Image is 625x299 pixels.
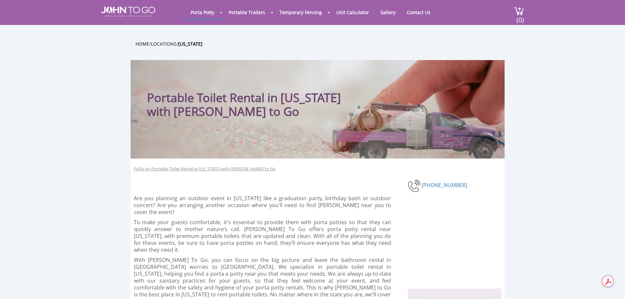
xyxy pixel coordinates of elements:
[324,97,501,159] img: Truck
[402,6,435,19] a: Contact Us
[375,6,401,19] a: Gallery
[514,7,524,15] img: cart a
[151,41,177,47] a: Locations
[134,195,391,216] p: Are you planning an outdoor event in [US_STATE] like a graduation party, birthday bash or outdoor...
[224,6,270,19] a: Portable Trailers
[134,219,391,253] p: To make your guests comfortable, it's essential to provide them with porta potties so that they c...
[101,7,155,17] img: JOHN to go
[135,41,149,47] a: Home
[516,10,524,24] span: (0)
[275,6,327,19] a: Temporary Fencing
[178,41,202,47] a: [US_STATE]
[186,6,219,19] a: Porta Potty
[331,6,374,19] a: Unit Calculator
[408,179,422,193] img: phone-number
[135,40,510,48] ul: / /
[147,73,359,118] h1: Portable Toilet Rental in [US_STATE] with [PERSON_NAME] to Go
[134,166,276,172] a: FAQs on Portable Toilet Rental in [US_STATE] with [PERSON_NAME] to Go
[422,182,467,189] a: [PHONE_NUMBER]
